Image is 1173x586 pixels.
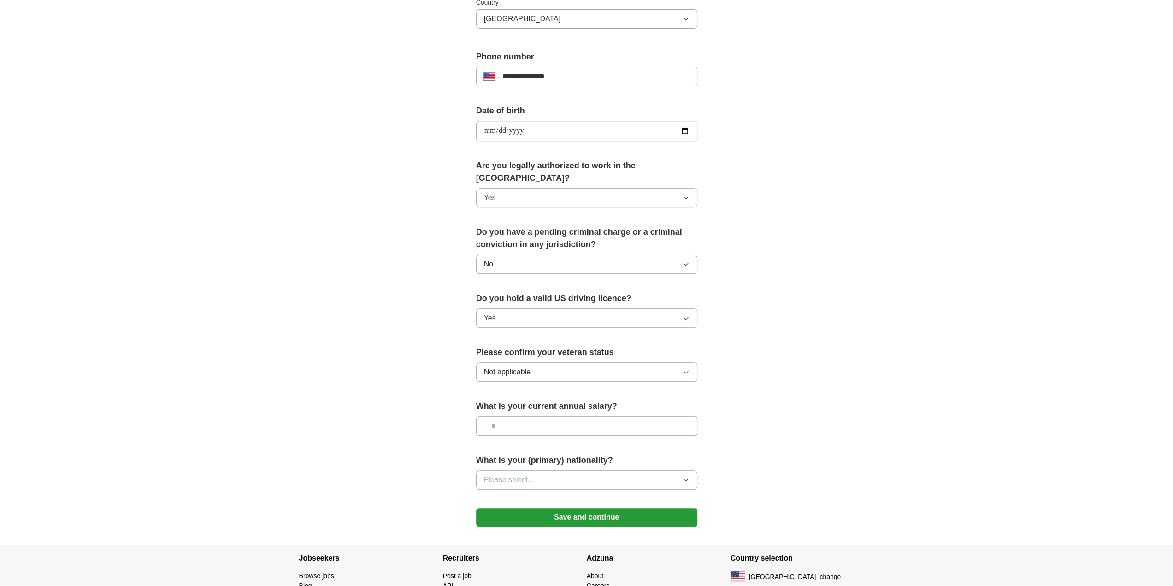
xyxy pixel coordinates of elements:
[484,259,493,270] span: No
[476,508,697,527] button: Save and continue
[299,572,334,580] a: Browse jobs
[731,571,745,582] img: US flag
[476,9,697,29] button: [GEOGRAPHIC_DATA]
[476,454,697,467] label: What is your (primary) nationality?
[484,313,496,324] span: Yes
[476,51,697,63] label: Phone number
[484,474,534,485] span: Please select...
[476,470,697,490] button: Please select...
[749,572,816,582] span: [GEOGRAPHIC_DATA]
[476,188,697,207] button: Yes
[476,308,697,328] button: Yes
[443,572,472,580] a: Post a job
[476,226,697,251] label: Do you have a pending criminal charge or a criminal conviction in any jurisdiction?
[484,367,531,378] span: Not applicable
[587,572,604,580] a: About
[476,255,697,274] button: No
[476,346,697,359] label: Please confirm your veteran status
[476,400,697,413] label: What is your current annual salary?
[731,545,874,571] h4: Country selection
[476,362,697,382] button: Not applicable
[819,572,841,582] button: change
[476,160,697,184] label: Are you legally authorized to work in the [GEOGRAPHIC_DATA]?
[484,13,561,24] span: [GEOGRAPHIC_DATA]
[476,105,697,117] label: Date of birth
[476,292,697,305] label: Do you hold a valid US driving licence?
[484,192,496,203] span: Yes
